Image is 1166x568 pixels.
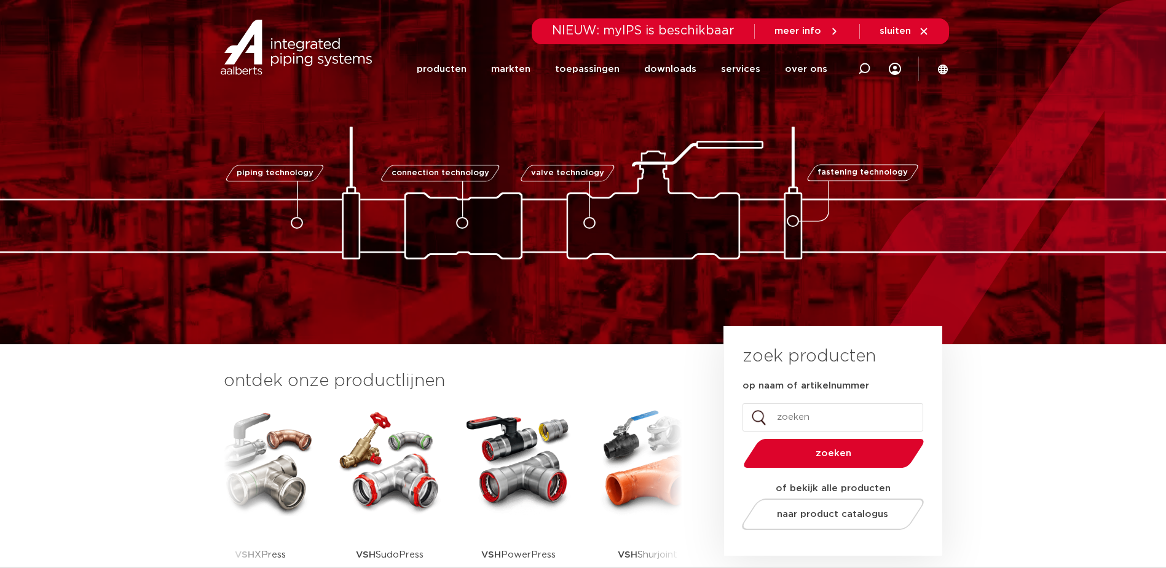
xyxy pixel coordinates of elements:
span: connection technology [391,169,489,177]
a: producten [417,45,467,93]
span: piping technology [237,169,313,177]
a: over ons [785,45,827,93]
h3: zoek producten [743,344,876,369]
a: meer info [774,26,840,37]
strong: VSH [235,550,254,559]
span: naar product catalogus [777,510,888,519]
span: valve technology [531,169,604,177]
span: meer info [774,26,821,36]
h3: ontdek onze productlijnen [224,369,682,393]
strong: VSH [481,550,501,559]
input: zoeken [743,403,923,432]
strong: of bekijk alle producten [776,484,891,493]
nav: Menu [417,45,827,93]
a: naar product catalogus [738,499,927,530]
a: toepassingen [555,45,620,93]
a: services [721,45,760,93]
a: sluiten [880,26,929,37]
button: zoeken [738,438,929,469]
span: fastening technology [817,169,908,177]
strong: VSH [618,550,637,559]
strong: VSH [356,550,376,559]
a: markten [491,45,530,93]
span: NIEUW: myIPS is beschikbaar [552,25,735,37]
label: op naam of artikelnummer [743,380,869,392]
span: zoeken [775,449,892,458]
a: downloads [644,45,696,93]
span: sluiten [880,26,911,36]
